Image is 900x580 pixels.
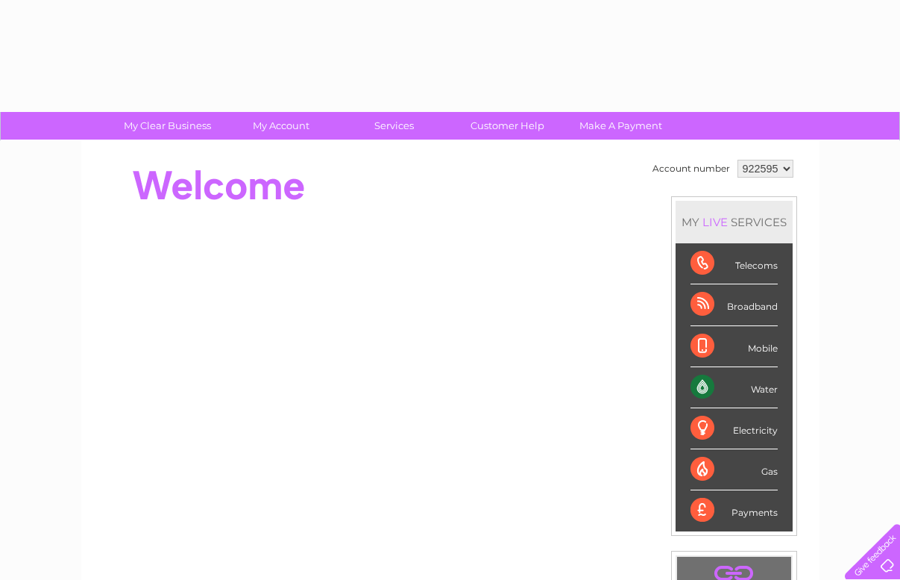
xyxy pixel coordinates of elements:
a: My Clear Business [106,112,229,140]
div: LIVE [699,215,731,229]
a: Services [333,112,456,140]
a: My Account [219,112,342,140]
div: Water [690,367,778,408]
div: MY SERVICES [676,201,793,243]
a: Make A Payment [559,112,682,140]
div: Broadband [690,284,778,325]
div: Mobile [690,326,778,367]
div: Gas [690,449,778,490]
td: Account number [649,156,734,181]
div: Telecoms [690,243,778,284]
div: Payments [690,490,778,531]
div: Electricity [690,408,778,449]
a: Customer Help [446,112,569,140]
